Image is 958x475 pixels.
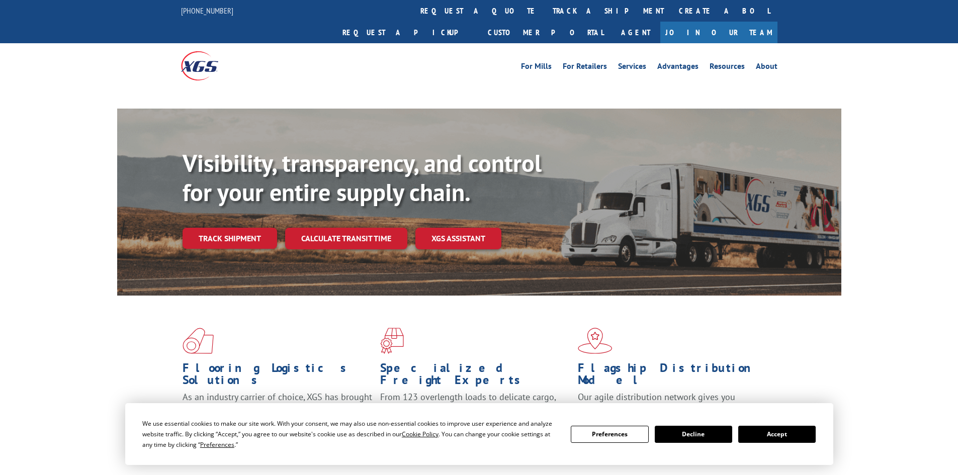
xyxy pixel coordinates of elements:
span: As an industry carrier of choice, XGS has brought innovation and dedication to flooring logistics... [183,391,372,427]
a: Services [618,62,646,73]
a: Request a pickup [335,22,480,43]
a: Track shipment [183,228,277,249]
h1: Specialized Freight Experts [380,362,570,391]
a: Customer Portal [480,22,611,43]
a: Join Our Team [660,22,777,43]
a: [PHONE_NUMBER] [181,6,233,16]
a: For Retailers [563,62,607,73]
a: For Mills [521,62,552,73]
span: Our agile distribution network gives you nationwide inventory management on demand. [578,391,763,415]
a: Resources [710,62,745,73]
h1: Flagship Distribution Model [578,362,768,391]
button: Accept [738,426,816,443]
div: We use essential cookies to make our site work. With your consent, we may also use non-essential ... [142,418,559,450]
div: Cookie Consent Prompt [125,403,833,465]
a: Advantages [657,62,699,73]
p: From 123 overlength loads to delicate cargo, our experienced staff knows the best way to move you... [380,391,570,436]
img: xgs-icon-flagship-distribution-model-red [578,328,613,354]
a: Agent [611,22,660,43]
span: Cookie Policy [402,430,439,438]
img: xgs-icon-focused-on-flooring-red [380,328,404,354]
span: Preferences [200,440,234,449]
img: xgs-icon-total-supply-chain-intelligence-red [183,328,214,354]
a: About [756,62,777,73]
h1: Flooring Logistics Solutions [183,362,373,391]
a: Calculate transit time [285,228,407,249]
button: Decline [655,426,732,443]
button: Preferences [571,426,648,443]
b: Visibility, transparency, and control for your entire supply chain. [183,147,542,208]
a: XGS ASSISTANT [415,228,501,249]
